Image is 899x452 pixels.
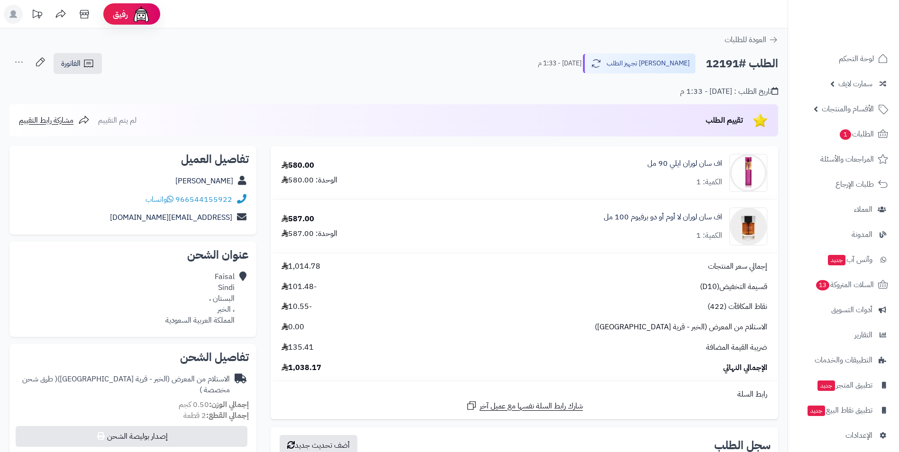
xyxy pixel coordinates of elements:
small: 2 قطعة [183,410,249,421]
a: أدوات التسويق [794,298,893,321]
a: وآتس آبجديد [794,248,893,271]
a: لوحة التحكم [794,47,893,70]
a: واتساب [145,194,173,205]
span: ضريبة القيمة المضافة [706,342,767,353]
span: الإجمالي النهائي [723,362,767,373]
a: طلبات الإرجاع [794,173,893,196]
a: التطبيقات والخدمات [794,349,893,371]
h2: الطلب #12191 [706,54,778,73]
div: 580.00 [282,160,314,171]
span: إجمالي سعر المنتجات [708,261,767,272]
span: قسيمة التخفيض(D10) [700,281,767,292]
span: وآتس آب [827,253,872,266]
span: لوحة التحكم [839,52,874,65]
div: الوحدة: 587.00 [282,228,337,239]
span: 0.00 [282,322,304,333]
span: الاستلام من المعرض (الخبر - قرية [GEOGRAPHIC_DATA]) [595,322,767,333]
a: المدونة [794,223,893,246]
a: العودة للطلبات [725,34,778,45]
span: 13 [816,280,830,290]
small: 0.50 كجم [179,399,249,410]
span: جديد [817,380,835,391]
span: المدونة [852,228,872,241]
span: طلبات الإرجاع [835,178,874,191]
a: الفاتورة [54,53,102,74]
a: السلات المتروكة13 [794,273,893,296]
span: 1 [840,129,851,140]
button: [PERSON_NAME] تجهيز الطلب [583,54,696,73]
span: نقاط المكافآت (422) [708,301,767,312]
span: السلات المتروكة [815,278,874,291]
a: مشاركة رابط التقييم [19,115,90,126]
a: العملاء [794,198,893,221]
a: اف سان لوران ايلي 90 مل [647,158,722,169]
h2: عنوان الشحن [17,249,249,261]
a: [PERSON_NAME] [175,175,233,187]
span: الطلبات [839,127,874,141]
img: logo-2.png [835,22,890,42]
span: الفاتورة [61,58,81,69]
a: شارك رابط السلة نفسها مع عميل آخر [466,400,583,412]
span: جديد [808,406,825,416]
span: -10.55 [282,301,312,312]
strong: إجمالي القطع: [206,410,249,421]
span: تطبيق المتجر [817,379,872,392]
a: [EMAIL_ADDRESS][DOMAIN_NAME] [110,212,232,223]
span: تطبيق نقاط البيع [807,404,872,417]
button: إصدار بوليصة الشحن [16,426,247,447]
div: الاستلام من المعرض (الخبر - قرية [GEOGRAPHIC_DATA]) [17,374,230,396]
a: المراجعات والأسئلة [794,148,893,171]
a: الإعدادات [794,424,893,447]
div: الكمية: 1 [696,230,722,241]
span: التطبيقات والخدمات [815,353,872,367]
h3: سجل الطلب [714,440,771,451]
a: اف سان لوران لا أوم أو دو برفيوم 100 مل [604,212,722,223]
span: شارك رابط السلة نفسها مع عميل آخر [480,401,583,412]
div: تاريخ الطلب : [DATE] - 1:33 م [680,86,778,97]
strong: إجمالي الوزن: [209,399,249,410]
a: تطبيق المتجرجديد [794,374,893,397]
span: -101.48 [282,281,317,292]
span: العملاء [854,203,872,216]
span: لم يتم التقييم [98,115,136,126]
span: رفيق [113,9,128,20]
div: Faisal Sindi البستان ، ، الخبر المملكة العربية السعودية [165,271,235,325]
img: golden_scent_perfume_ysl_elle_eau_de_parfum-90x90.jpg [730,154,767,192]
span: ( طرق شحن مخصصة ) [22,373,230,396]
h2: تفاصيل الشحن [17,352,249,363]
div: الوحدة: 580.00 [282,175,337,186]
span: جديد [828,255,845,265]
span: سمارت لايف [838,77,872,90]
span: 1,014.78 [282,261,320,272]
span: 1,038.17 [282,362,321,373]
a: 966544155922 [175,194,232,205]
a: التقارير [794,324,893,346]
span: المراجعات والأسئلة [820,153,874,166]
small: [DATE] - 1:33 م [538,59,581,68]
span: تقييم الطلب [706,115,743,126]
div: رابط السلة [274,389,774,400]
img: 1694097935-3614273668743-yves-saint-laurent-yves-saint-laurent-l_homme-_m_-edp-100-ml-90x90.png [730,208,767,245]
div: 587.00 [282,214,314,225]
span: الأقسام والمنتجات [822,102,874,116]
h2: تفاصيل العميل [17,154,249,165]
a: الطلبات1 [794,123,893,145]
span: التقارير [854,328,872,342]
span: العودة للطلبات [725,34,766,45]
a: تطبيق نقاط البيعجديد [794,399,893,422]
span: 135.41 [282,342,314,353]
span: الإعدادات [845,429,872,442]
a: تحديثات المنصة [25,5,49,26]
div: الكمية: 1 [696,177,722,188]
img: ai-face.png [132,5,151,24]
span: أدوات التسويق [831,303,872,316]
span: مشاركة رابط التقييم [19,115,73,126]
